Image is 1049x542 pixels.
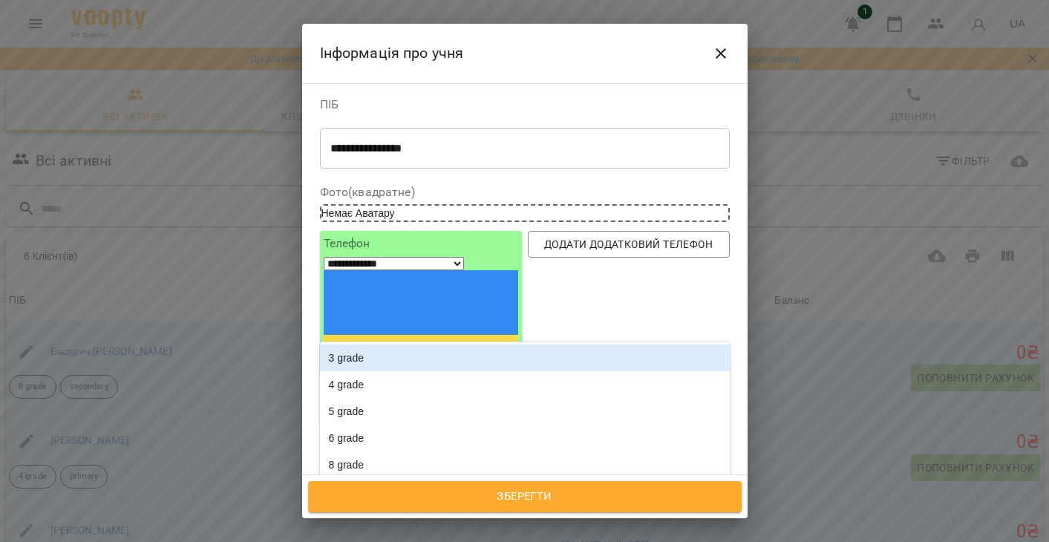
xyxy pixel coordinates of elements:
div: 8 grade [320,451,730,478]
span: Немає Аватару [321,207,395,219]
div: 5 grade [320,398,730,425]
button: Додати додатковий телефон [528,231,730,258]
label: Фото(квадратне) [320,186,730,198]
h6: Інформація про учня [320,42,464,65]
label: ПІБ [320,99,730,111]
div: 4 grade [320,371,730,398]
select: Phone number country [324,257,464,270]
div: 3 grade [320,345,730,371]
div: 6 grade [320,425,730,451]
img: Ukraine [324,270,518,400]
button: Зберегти [308,481,742,512]
span: Додати додатковий телефон [540,235,718,253]
span: Зберегти [324,487,725,506]
label: Телефон [324,238,518,249]
button: Close [703,36,739,71]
